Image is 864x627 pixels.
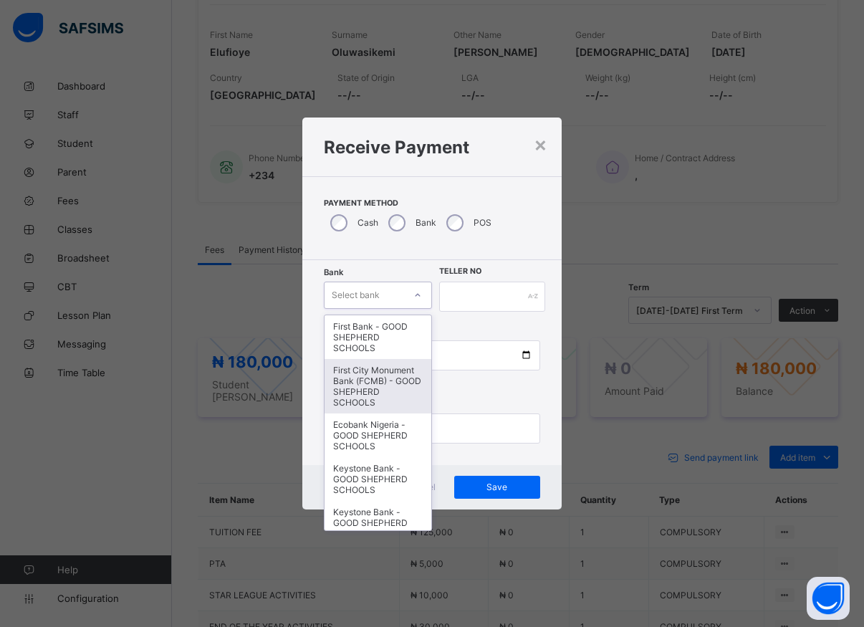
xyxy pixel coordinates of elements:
div: Keystone Bank - GOOD SHEPHERD SCHOOLS [325,457,431,501]
span: Bank [324,267,343,277]
div: First Bank - GOOD SHEPHERD SCHOOLS [325,315,431,359]
div: Select bank [332,282,380,309]
span: Payment Method [324,198,540,208]
label: Teller No [439,267,481,276]
div: × [534,132,547,156]
div: Ecobank Nigeria - GOOD SHEPHERD SCHOOLS [325,413,431,457]
div: Keystone Bank - GOOD SHEPHERD SCHOOLS [325,501,431,545]
button: Open asap [807,577,850,620]
label: Cash [357,217,378,228]
label: POS [474,217,491,228]
div: First City Monument Bank (FCMB) - GOOD SHEPHERD SCHOOLS [325,359,431,413]
label: Bank [416,217,436,228]
span: Save [465,482,529,492]
h1: Receive Payment [324,137,540,158]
